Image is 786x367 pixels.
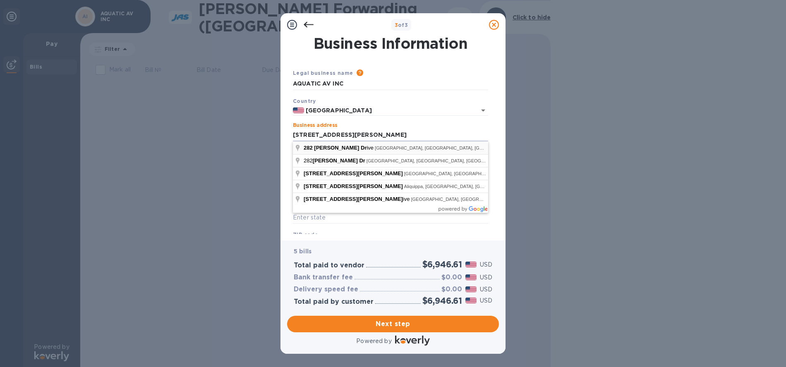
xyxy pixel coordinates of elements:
[480,285,492,294] p: USD
[367,158,514,163] span: [GEOGRAPHIC_DATA], [GEOGRAPHIC_DATA], [GEOGRAPHIC_DATA]
[294,262,364,269] h3: Total paid to vendor
[294,319,492,329] span: Next step
[293,78,488,90] input: Enter legal business name
[294,248,312,255] b: 5 bills
[422,296,462,306] h2: $6,946.61
[480,273,492,282] p: USD
[314,145,367,151] span: [PERSON_NAME] Dr
[304,145,375,151] span: ive
[465,298,477,303] img: USD
[441,286,462,293] h3: $0.00
[293,98,316,104] b: Country
[422,259,462,269] h2: $6,946.61
[404,184,522,189] span: Aliquippa, [GEOGRAPHIC_DATA], [GEOGRAPHIC_DATA]
[395,336,430,346] img: Logo
[480,296,492,305] p: USD
[465,274,477,280] img: USD
[293,231,318,238] b: ZIP code
[304,170,403,176] span: [STREET_ADDRESS][PERSON_NAME]
[304,183,403,189] span: [STREET_ADDRESS][PERSON_NAME]
[293,70,353,76] b: Legal business name
[313,157,365,164] span: [PERSON_NAME] Dr
[375,145,522,150] span: [GEOGRAPHIC_DATA], [GEOGRAPHIC_DATA], [GEOGRAPHIC_DATA]
[304,196,411,202] span: ive
[356,337,391,346] p: Powered by
[294,286,358,293] h3: Delivery speed fee
[465,286,477,292] img: USD
[411,197,558,202] span: [GEOGRAPHIC_DATA], [GEOGRAPHIC_DATA], [GEOGRAPHIC_DATA]
[395,22,408,28] b: of 3
[477,105,489,116] button: Open
[395,22,398,28] span: 3
[441,274,462,281] h3: $0.00
[291,35,490,52] h1: Business Information
[287,316,499,332] button: Next step
[293,212,488,224] input: Enter state
[465,262,477,267] img: USD
[293,107,304,113] img: US
[304,196,403,202] span: [STREET_ADDRESS][PERSON_NAME]
[294,274,353,281] h3: Bank transfer fee
[480,260,492,269] p: USD
[293,123,337,128] label: Business address
[293,129,488,141] input: Enter address
[304,105,465,116] input: Select country
[294,298,374,306] h3: Total paid by customer
[304,145,313,151] span: 282
[304,157,367,164] span: 282
[404,171,551,176] span: [GEOGRAPHIC_DATA], [GEOGRAPHIC_DATA], [GEOGRAPHIC_DATA]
